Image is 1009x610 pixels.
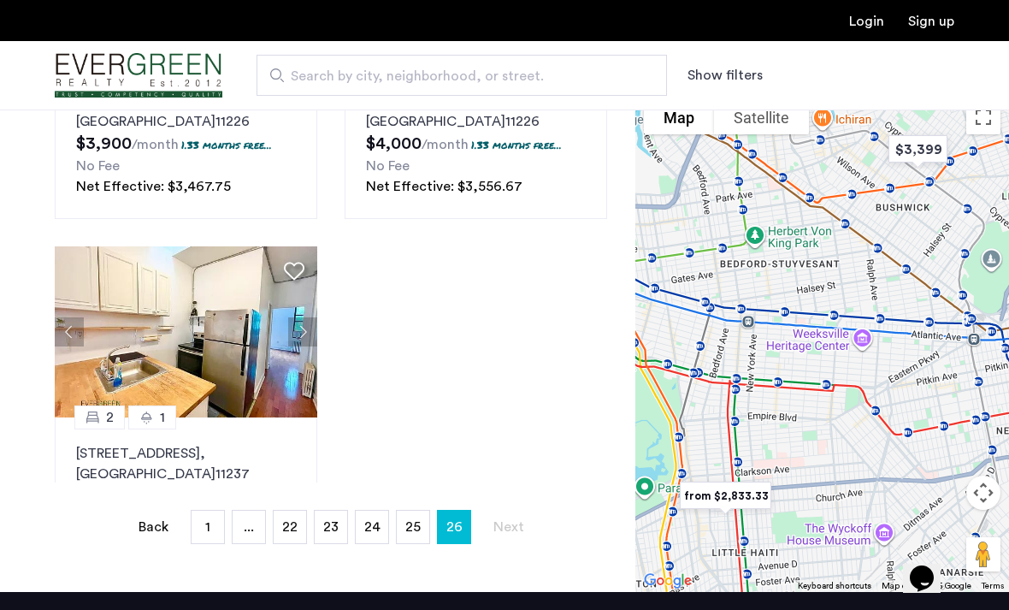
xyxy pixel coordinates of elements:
[76,443,296,484] p: [STREET_ADDRESS] 11237
[244,520,254,534] span: ...
[687,65,763,86] button: Show or hide filters
[364,520,381,534] span: 24
[132,138,179,151] sub: /month
[966,100,1000,134] button: Toggle fullscreen view
[903,542,958,593] iframe: chat widget
[366,159,410,173] span: No Fee
[55,44,222,108] a: Cazamio Logo
[345,44,607,219] a: 21[STREET_ADDRESS][PERSON_NAME], [GEOGRAPHIC_DATA]112261.33 months free...No FeeNet Effective: $3...
[76,159,120,173] span: No Fee
[160,407,165,428] span: 1
[422,138,469,151] sub: /month
[644,100,714,134] button: Show street map
[966,537,1000,572] button: Drag Pegman onto the map to open Street View
[288,317,317,346] button: Next apartment
[493,520,524,534] span: Next
[366,135,422,152] span: $4,000
[55,317,84,346] button: Previous apartment
[55,418,317,551] a: 21[STREET_ADDRESS], [GEOGRAPHIC_DATA]11237No Fee
[282,520,298,534] span: 22
[640,570,696,592] a: Open this area in Google Maps (opens a new window)
[76,135,132,152] span: $3,900
[205,520,210,534] span: 1
[405,520,421,534] span: 25
[136,511,170,543] a: Back
[257,55,667,96] input: Apartment Search
[666,470,785,522] div: from $2,833.33
[446,513,463,541] span: 26
[875,123,961,175] div: $3,399
[471,138,562,152] p: 1.33 months free...
[55,44,317,219] a: 21[STREET_ADDRESS][PERSON_NAME], [GEOGRAPHIC_DATA]112261.33 months free...No FeeNet Effective: $3...
[323,520,339,534] span: 23
[798,580,871,592] button: Keyboard shortcuts
[882,582,971,590] span: Map data ©2025 Google
[982,580,1004,592] a: Terms (opens in new tab)
[849,15,884,28] a: Login
[106,407,114,428] span: 2
[366,180,522,193] span: Net Effective: $3,556.67
[966,476,1000,510] button: Map camera controls
[55,510,607,544] nav: Pagination
[291,66,619,86] span: Search by city, neighborhood, or street.
[908,15,954,28] a: Registration
[55,44,222,108] img: logo
[55,246,318,418] img: 66a1adb6-6608-43dd-a245-dc7333f8b390_638907999586159473.jpeg
[76,180,231,193] span: Net Effective: $3,467.75
[640,570,696,592] img: Google
[714,100,809,134] button: Show satellite imagery
[181,138,272,152] p: 1.33 months free...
